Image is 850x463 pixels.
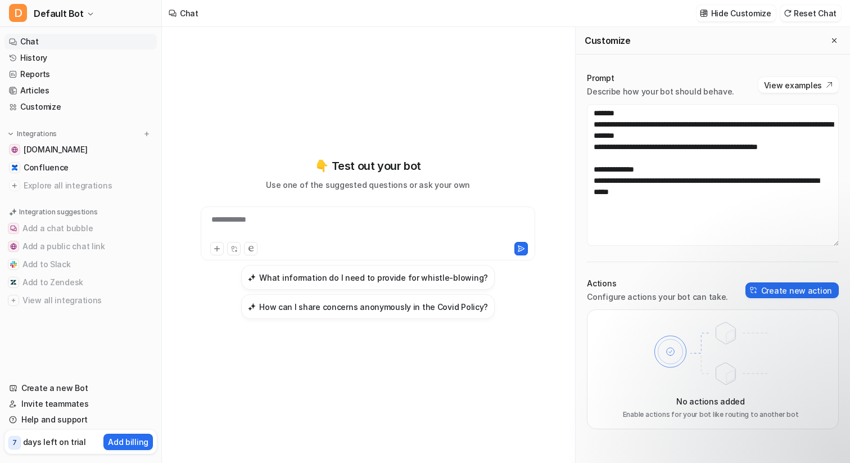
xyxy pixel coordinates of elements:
[697,5,776,21] button: Hide Customize
[587,73,734,84] p: Prompt
[10,297,17,304] img: View all integrations
[4,128,60,140] button: Integrations
[103,434,153,450] button: Add billing
[750,286,758,294] img: create-action-icon.svg
[11,164,18,171] img: Confluence
[12,438,17,448] p: 7
[10,243,17,250] img: Add a public chat link
[700,9,708,17] img: customize
[108,436,148,448] p: Add billing
[241,265,495,290] button: What information do I need to provide for whistle-blowing?What information do I need to provide f...
[24,162,69,173] span: Confluence
[4,142,157,158] a: unit9.com[DOMAIN_NAME]
[4,83,157,98] a: Articles
[10,279,17,286] img: Add to Zendesk
[623,410,799,420] p: Enable actions for your bot like routing to another bot
[17,129,57,138] p: Integrations
[711,7,771,19] p: Hide Customize
[241,294,495,319] button: How can I share concerns anonymously in the Covid Policy?How can I share concerns anonymously in ...
[259,301,488,313] h3: How can I share concerns anonymously in the Covid Policy?
[9,4,27,22] span: D
[34,6,84,21] span: Default Bot
[19,207,97,217] p: Integration suggestions
[266,179,470,191] p: Use one of the suggested questions or ask your own
[23,436,86,448] p: days left on trial
[587,86,734,97] p: Describe how your bot should behave.
[180,7,198,19] div: Chat
[587,278,728,289] p: Actions
[587,291,728,303] p: Configure actions your bot can take.
[784,9,792,17] img: reset
[4,237,157,255] button: Add a public chat linkAdd a public chat link
[4,219,157,237] button: Add a chat bubbleAdd a chat bubble
[4,178,157,194] a: Explore all integrations
[7,130,15,138] img: expand menu
[4,273,157,291] button: Add to ZendeskAdd to Zendesk
[4,380,157,396] a: Create a new Bot
[4,50,157,66] a: History
[259,272,488,284] h3: What information do I need to provide for whistle-blowing?
[10,225,17,232] img: Add a chat bubble
[24,177,152,195] span: Explore all integrations
[11,146,18,153] img: unit9.com
[4,412,157,428] a: Help and support
[4,255,157,273] button: Add to SlackAdd to Slack
[248,303,256,311] img: How can I share concerns anonymously in the Covid Policy?
[248,273,256,282] img: What information do I need to provide for whistle-blowing?
[4,99,157,115] a: Customize
[9,180,20,191] img: explore all integrations
[4,291,157,309] button: View all integrationsView all integrations
[4,66,157,82] a: Reports
[745,282,839,298] button: Create new action
[4,34,157,50] a: Chat
[758,77,839,93] button: View examples
[585,35,630,46] h2: Customize
[315,158,421,174] p: 👇 Test out your bot
[4,160,157,176] a: ConfluenceConfluence
[24,144,87,155] span: [DOMAIN_NAME]
[828,34,841,47] button: Close flyout
[143,130,151,138] img: menu_add.svg
[780,5,841,21] button: Reset Chat
[4,396,157,412] a: Invite teammates
[10,261,17,268] img: Add to Slack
